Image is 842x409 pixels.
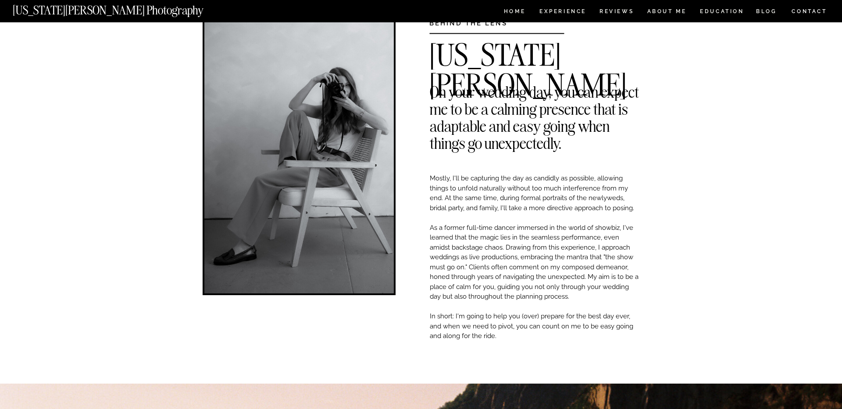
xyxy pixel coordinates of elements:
[791,7,828,16] a: CONTACT
[502,9,527,16] a: HOME
[429,40,639,53] h2: [US_STATE][PERSON_NAME]
[430,83,639,96] h2: On your wedding day, you can expect me to be a calming presence that is adaptable and easy going ...
[647,9,687,16] a: ABOUT ME
[430,173,639,405] p: Mostly, I'll be capturing the day as candidly as possible, allowing things to unfold naturally wi...
[599,9,632,16] a: REVIEWS
[429,18,537,25] h3: BEHIND THE LENS
[13,4,233,12] a: [US_STATE][PERSON_NAME] Photography
[699,9,745,16] a: EDUCATION
[756,9,777,16] a: BLOG
[539,9,585,16] a: Experience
